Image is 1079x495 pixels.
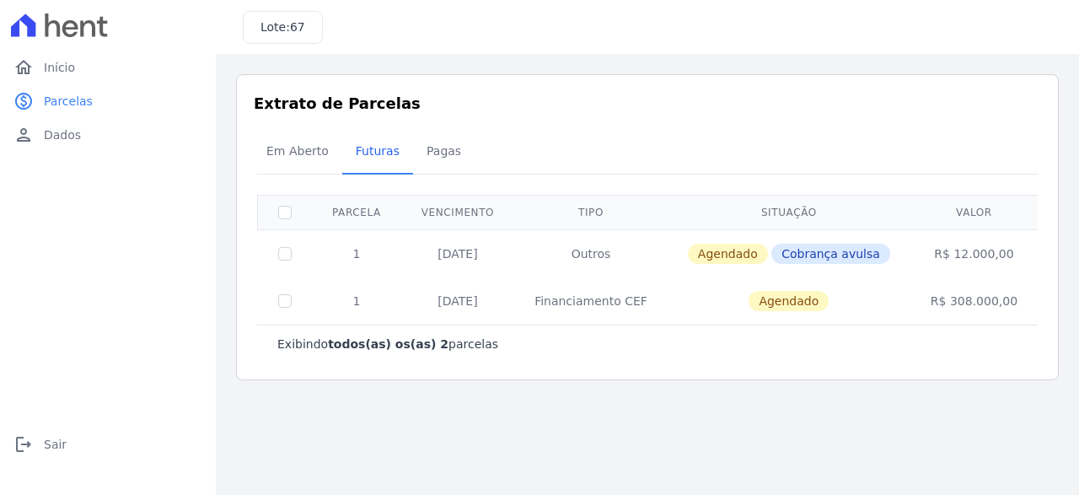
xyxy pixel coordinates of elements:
span: Cobrança avulsa [771,244,890,264]
span: 67 [290,20,305,34]
a: logoutSair [7,428,209,461]
span: Sair [44,436,67,453]
th: Valor [910,195,1038,229]
td: R$ 12.000,00 [910,229,1038,277]
th: Parcela [312,195,401,229]
b: todos(as) os(as) 2 [328,337,448,351]
span: Parcelas [44,93,93,110]
th: Situação [668,195,910,229]
i: logout [13,434,34,455]
span: Futuras [346,134,410,168]
span: Agendado [749,291,829,311]
span: Dados [44,126,81,143]
i: person [13,125,34,145]
span: Em Aberto [256,134,339,168]
span: Agendado [688,244,768,264]
td: Outros [514,229,668,277]
td: R$ 308.000,00 [910,277,1038,325]
h3: Lote: [260,19,305,36]
th: Tipo [514,195,668,229]
span: Pagas [416,134,471,168]
h3: Extrato de Parcelas [254,92,1041,115]
td: 1 [312,229,401,277]
a: personDados [7,118,209,152]
td: [DATE] [401,229,514,277]
th: Vencimento [401,195,514,229]
span: Início [44,59,75,76]
td: Financiamento CEF [514,277,668,325]
a: Em Aberto [253,131,342,175]
td: 1 [312,277,401,325]
i: paid [13,91,34,111]
td: [DATE] [401,277,514,325]
a: paidParcelas [7,84,209,118]
p: Exibindo parcelas [277,336,498,352]
a: homeInício [7,51,209,84]
i: home [13,57,34,78]
a: Futuras [342,131,413,175]
a: Pagas [413,131,475,175]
